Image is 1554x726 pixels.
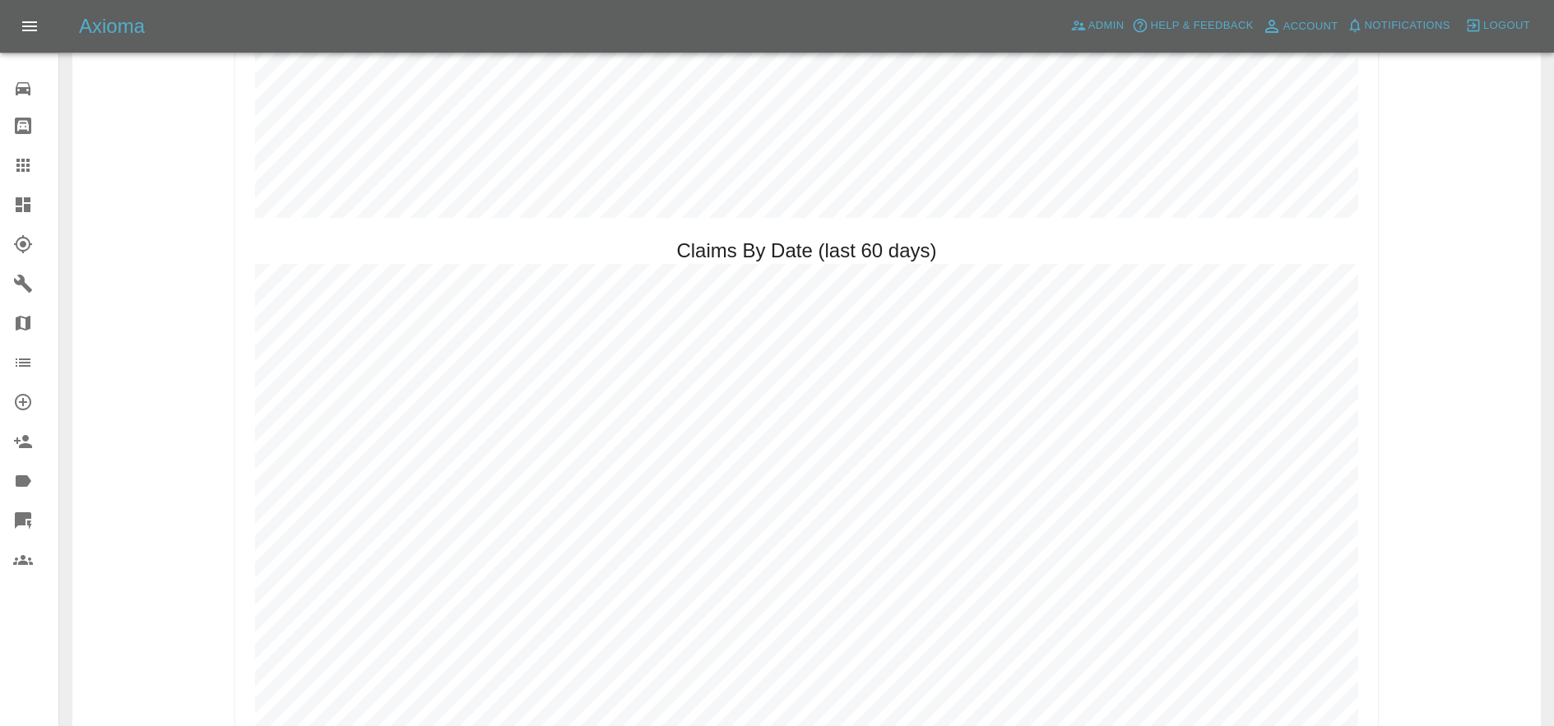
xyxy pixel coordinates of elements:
span: Account [1283,17,1338,36]
button: Notifications [1343,13,1454,39]
a: Account [1258,13,1343,39]
span: Notifications [1365,16,1450,35]
button: Open drawer [10,7,49,46]
button: Logout [1461,13,1534,39]
span: Logout [1483,16,1530,35]
h5: Axioma [79,13,145,39]
button: Help & Feedback [1128,13,1257,39]
h2: Claims By Date (last 60 days) [676,238,936,264]
a: Admin [1066,13,1129,39]
span: Admin [1088,16,1125,35]
span: Help & Feedback [1150,16,1253,35]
